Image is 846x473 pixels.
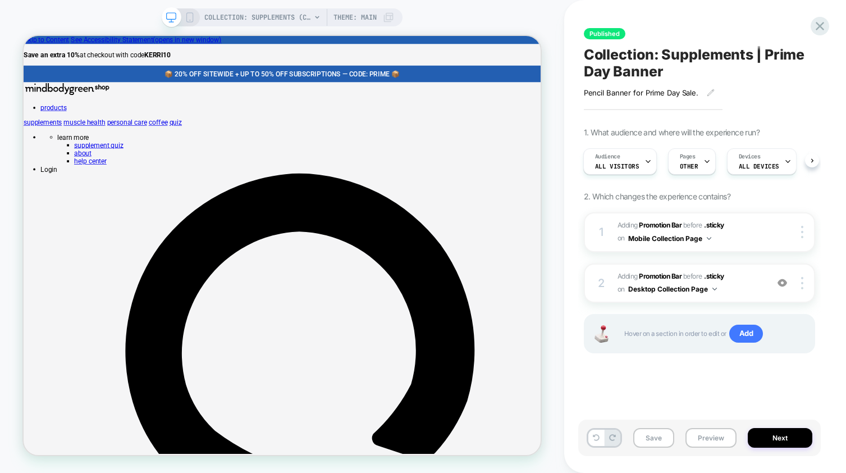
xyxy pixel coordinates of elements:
[584,46,815,80] span: Collection: Supplements | Prime Day Banner
[707,237,711,240] img: down arrow
[801,226,803,238] img: close
[633,428,674,448] button: Save
[618,272,682,280] span: Adding
[739,162,779,170] span: ALL DEVICES
[683,221,702,229] span: BEFORE
[618,232,625,244] span: on
[595,162,639,170] span: All Visitors
[618,283,625,295] span: on
[161,20,196,30] strong: KERRI10
[584,192,730,201] span: 2. Which changes the experience contains?
[194,110,211,121] a: quiz
[53,110,109,121] a: muscle health
[333,8,377,26] span: Theme: MAIN
[683,272,702,280] span: BEFORE
[801,277,803,289] img: close
[685,428,737,448] button: Preview
[712,288,717,290] img: down arrow
[584,28,625,39] span: Published
[680,162,698,170] span: OTHER
[111,110,164,121] a: personal care
[584,128,760,137] span: 1. What audience and where will the experience run?
[628,282,717,296] button: Desktop Collection Page
[624,325,803,343] span: Hover on a section in order to edit or
[778,278,787,288] img: crossed eye
[704,272,724,280] span: .sticky
[22,90,65,101] a: products menu
[729,325,763,343] span: Add
[704,221,724,229] span: .sticky
[591,325,613,343] img: Joystick
[188,46,501,56] span: 📦 20% OFF SITEWIDE + UP TO 50% OFF SUBSCRIPTIONS — CODE: PRIME 📦
[167,110,192,121] a: coffee
[596,222,607,242] div: 1
[67,162,111,172] a: Go to help center
[639,272,682,280] b: Promotion Bar
[596,273,607,293] div: 2
[67,140,133,151] a: Go to supplement quiz
[680,153,696,161] span: Pages
[618,221,682,229] span: Adding
[45,130,689,140] div: learn more drop down
[584,88,698,97] span: Pencil Banner for Prime Day Sale.
[739,153,761,161] span: Devices
[639,221,682,229] b: Promotion Bar
[22,172,689,183] div: Login
[67,151,90,162] a: Go to about
[628,231,711,245] button: Mobile Collection Page
[748,428,812,448] button: Next
[595,153,620,161] span: Audience
[204,8,311,26] span: COLLECTION: Supplements (Category)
